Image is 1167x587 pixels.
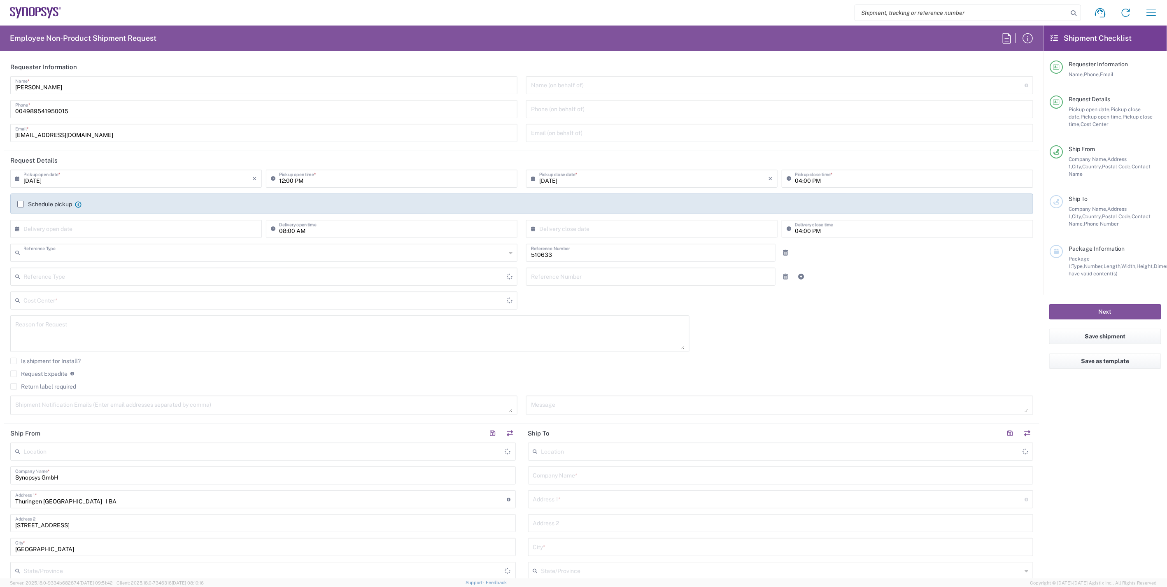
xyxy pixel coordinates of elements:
[10,33,156,43] h2: Employee Non-Product Shipment Request
[780,271,791,282] a: Remove Reference
[172,580,204,585] span: [DATE] 08:10:16
[795,271,807,282] a: Add Reference
[1069,256,1090,269] span: Package 1:
[1069,61,1128,68] span: Requester Information
[1082,213,1102,219] span: Country,
[1100,71,1113,77] span: Email
[1069,206,1107,212] span: Company Name,
[466,580,486,585] a: Support
[1104,263,1121,269] span: Length,
[1137,263,1154,269] span: Height,
[10,358,81,364] label: Is shipment for Install?
[1072,163,1082,170] span: City,
[1084,71,1100,77] span: Phone,
[1049,329,1161,344] button: Save shipment
[1069,146,1095,152] span: Ship From
[1049,354,1161,369] button: Save as template
[116,580,204,585] span: Client: 2025.18.0-7346316
[1081,114,1123,120] span: Pickup open time,
[1049,304,1161,319] button: Next
[10,156,58,165] h2: Request Details
[1069,156,1107,162] span: Company Name,
[768,172,773,185] i: ×
[1102,163,1132,170] span: Postal Code,
[10,370,68,377] label: Request Expedite
[1069,96,1110,102] span: Request Details
[252,172,257,185] i: ×
[17,201,72,207] label: Schedule pickup
[1081,121,1109,127] span: Cost Center
[1072,213,1082,219] span: City,
[79,580,113,585] span: [DATE] 09:51:42
[1069,106,1111,112] span: Pickup open date,
[1069,71,1084,77] span: Name,
[855,5,1068,21] input: Shipment, tracking or reference number
[10,429,40,438] h2: Ship From
[1069,196,1088,202] span: Ship To
[1069,245,1125,252] span: Package Information
[1051,33,1132,43] h2: Shipment Checklist
[1030,579,1157,587] span: Copyright © [DATE]-[DATE] Agistix Inc., All Rights Reserved
[1082,163,1102,170] span: Country,
[1071,263,1084,269] span: Type,
[1084,221,1119,227] span: Phone Number
[1121,263,1137,269] span: Width,
[1102,213,1132,219] span: Postal Code,
[1084,263,1104,269] span: Number,
[486,580,507,585] a: Feedback
[10,383,76,390] label: Return label required
[780,247,791,259] a: Remove Reference
[10,63,77,71] h2: Requester Information
[528,429,550,438] h2: Ship To
[10,580,113,585] span: Server: 2025.18.0-9334b682874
